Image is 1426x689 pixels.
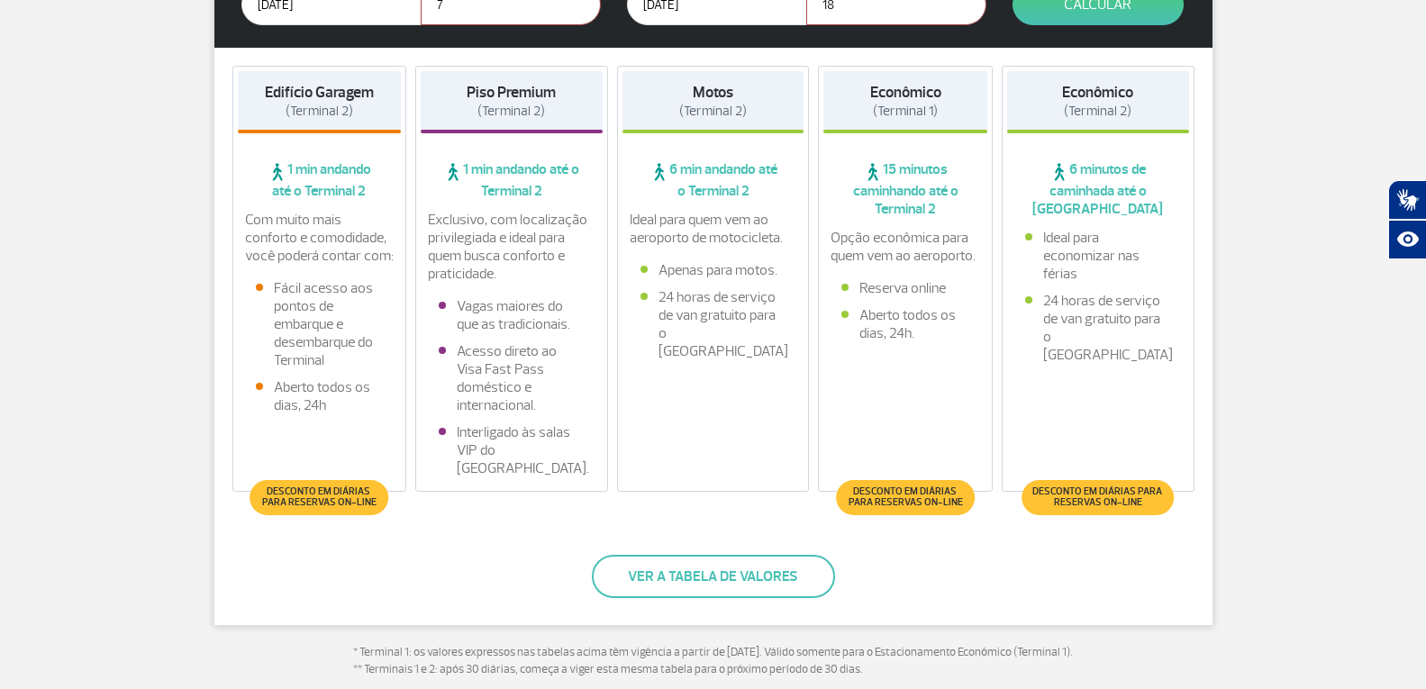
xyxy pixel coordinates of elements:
strong: Econômico [1062,83,1133,102]
p: Com muito mais conforto e comodidade, você poderá contar com: [245,211,395,265]
p: Exclusivo, com localização privilegiada e ideal para quem busca conforto e praticidade. [428,211,595,283]
span: 15 minutos caminhando até o Terminal 2 [823,160,987,218]
button: Ver a tabela de valores [592,555,835,598]
span: (Terminal 2) [286,103,353,120]
span: (Terminal 2) [679,103,747,120]
p: * Terminal 1: os valores expressos nas tabelas acima têm vigência a partir de [DATE]. Válido some... [353,644,1074,679]
li: 24 horas de serviço de van gratuito para o [GEOGRAPHIC_DATA] [640,288,786,360]
li: Fácil acesso aos pontos de embarque e desembarque do Terminal [256,279,384,369]
p: Ideal para quem vem ao aeroporto de motocicleta. [630,211,797,247]
span: Desconto em diárias para reservas on-line [845,486,965,508]
strong: Edifício Garagem [265,83,374,102]
li: Acesso direto ao Visa Fast Pass doméstico e internacional. [439,342,585,414]
li: Apenas para motos. [640,261,786,279]
span: 6 minutos de caminhada até o [GEOGRAPHIC_DATA] [1007,160,1189,218]
button: Abrir tradutor de língua de sinais. [1388,180,1426,220]
li: 24 horas de serviço de van gratuito para o [GEOGRAPHIC_DATA] [1025,292,1171,364]
li: Ideal para economizar nas férias [1025,229,1171,283]
li: Aberto todos os dias, 24h. [841,306,969,342]
li: Vagas maiores do que as tradicionais. [439,297,585,333]
strong: Motos [693,83,733,102]
span: (Terminal 2) [1064,103,1131,120]
span: (Terminal 1) [873,103,938,120]
span: 1 min andando até o Terminal 2 [421,160,603,200]
button: Abrir recursos assistivos. [1388,220,1426,259]
p: Opção econômica para quem vem ao aeroporto. [831,229,980,265]
span: Desconto em diárias para reservas on-line [1031,486,1165,508]
span: 6 min andando até o Terminal 2 [622,160,804,200]
strong: Piso Premium [467,83,556,102]
div: Plugin de acessibilidade da Hand Talk. [1388,180,1426,259]
span: Desconto em diárias para reservas on-line [259,486,379,508]
li: Interligado às salas VIP do [GEOGRAPHIC_DATA]. [439,423,585,477]
strong: Econômico [870,83,941,102]
li: Aberto todos os dias, 24h [256,378,384,414]
span: 1 min andando até o Terminal 2 [238,160,402,200]
span: (Terminal 2) [477,103,545,120]
li: Reserva online [841,279,969,297]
